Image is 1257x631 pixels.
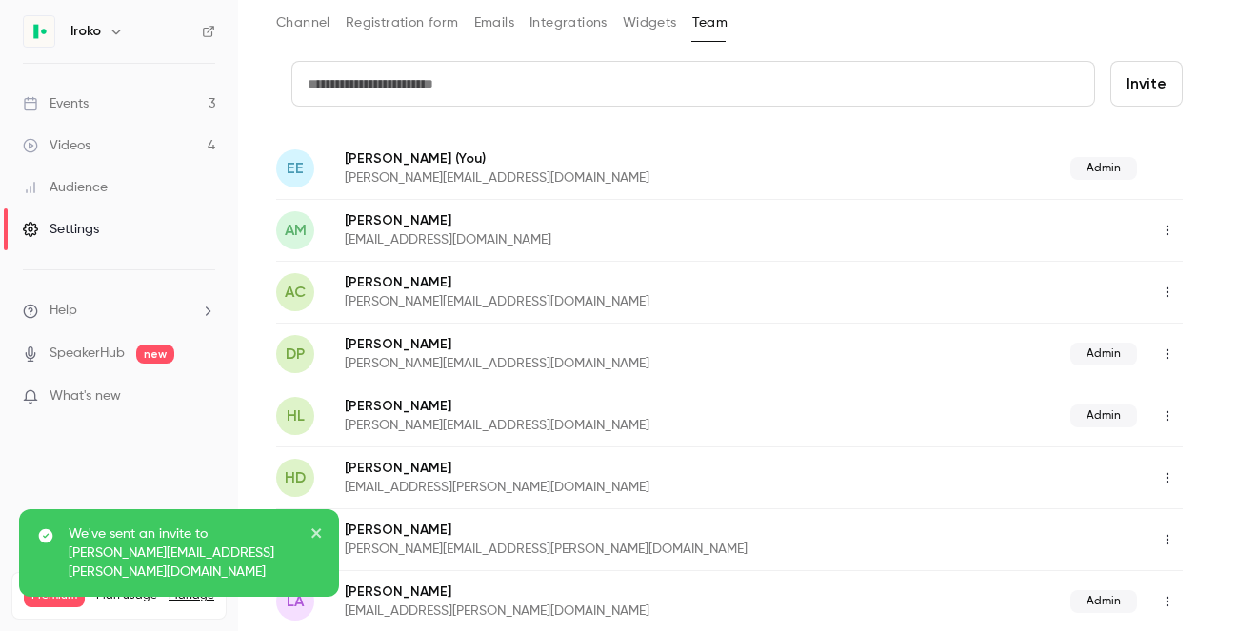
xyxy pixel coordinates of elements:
p: [EMAIL_ADDRESS][DOMAIN_NAME] [345,230,852,249]
p: [PERSON_NAME][EMAIL_ADDRESS][DOMAIN_NAME] [345,354,860,373]
p: [PERSON_NAME][EMAIL_ADDRESS][PERSON_NAME][DOMAIN_NAME] [345,540,950,559]
p: [PERSON_NAME] [345,582,860,601]
span: Admin [1070,157,1137,180]
span: AC [285,281,306,304]
p: [PERSON_NAME] [345,211,852,230]
span: Admin [1070,343,1137,365]
div: Events [23,94,89,113]
p: [PERSON_NAME] [345,273,901,292]
span: AM [285,219,307,242]
p: [PERSON_NAME][EMAIL_ADDRESS][DOMAIN_NAME] [345,416,860,435]
p: [PERSON_NAME][EMAIL_ADDRESS][DOMAIN_NAME] [345,168,860,187]
span: Help [50,301,77,321]
button: Widgets [623,8,677,38]
span: HL [287,404,305,427]
p: [PERSON_NAME] [345,148,860,168]
div: Settings [23,220,99,239]
button: Registration form [346,8,459,38]
button: Team [692,8,728,38]
span: (You) [451,148,486,168]
button: close [310,524,324,547]
p: [PERSON_NAME] [345,397,860,416]
img: Iroko [24,16,54,47]
h6: Iroko [70,22,101,41]
p: [PERSON_NAME] [345,459,901,478]
span: Admin [1070,404,1137,427]
p: [PERSON_NAME] [345,335,860,354]
span: DP [286,343,305,365]
p: We've sent an invite to [PERSON_NAME][EMAIL_ADDRESS][PERSON_NAME][DOMAIN_NAME] [69,524,297,582]
span: What's new [50,386,121,406]
button: Integrations [529,8,608,38]
div: Videos [23,136,90,155]
span: HD [285,466,306,489]
div: Audience [23,178,108,197]
span: EE [287,157,304,180]
span: new [136,345,174,364]
p: [PERSON_NAME] [345,521,950,540]
p: [EMAIL_ADDRESS][PERSON_NAME][DOMAIN_NAME] [345,478,901,497]
p: [EMAIL_ADDRESS][PERSON_NAME][DOMAIN_NAME] [345,601,860,621]
a: SpeakerHub [50,344,125,364]
p: [PERSON_NAME][EMAIL_ADDRESS][DOMAIN_NAME] [345,292,901,311]
li: help-dropdown-opener [23,301,215,321]
button: Emails [474,8,514,38]
button: Channel [276,8,330,38]
button: Invite [1110,61,1183,107]
span: Admin [1070,590,1137,613]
